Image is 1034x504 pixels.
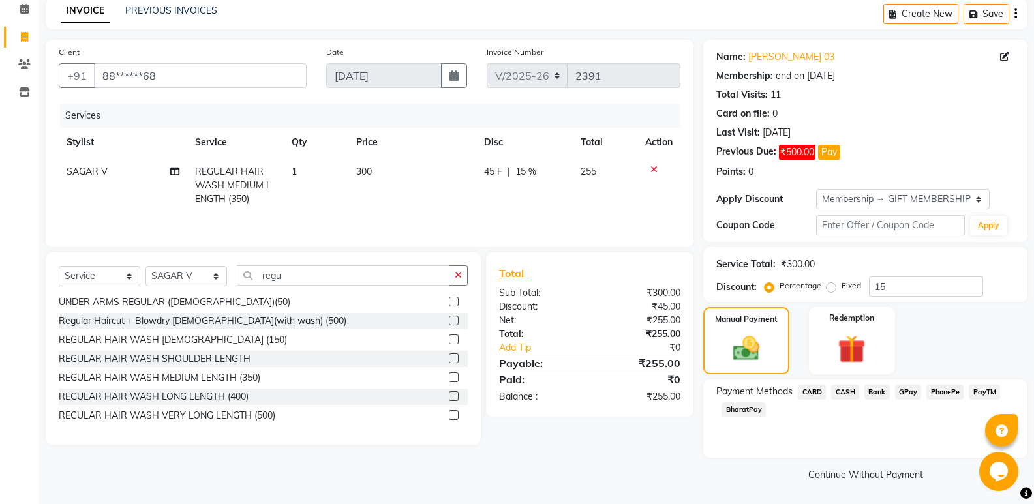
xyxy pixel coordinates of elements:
div: Apply Discount [716,192,815,206]
button: +91 [59,63,95,88]
div: ₹45.00 [590,300,690,314]
div: [DATE] [763,126,791,140]
div: end on [DATE] [776,69,835,83]
div: Regular Haircut + Blowdry [DEMOGRAPHIC_DATA](with wash) (500) [59,314,346,328]
div: ₹300.00 [781,258,815,271]
span: 15 % [515,165,536,179]
div: REGULAR HAIR WASH SHOULDER LENGTH [59,352,251,366]
div: Last Visit: [716,126,760,140]
th: Disc [476,128,573,157]
div: Card on file: [716,107,770,121]
div: Balance : [489,390,590,404]
div: ₹255.00 [590,390,690,404]
a: Add Tip [489,341,607,355]
div: Service Total: [716,258,776,271]
span: Bank [864,385,890,400]
input: Enter Offer / Coupon Code [816,215,965,235]
span: 45 F [484,165,502,179]
div: 0 [772,107,778,121]
span: 255 [581,166,596,177]
div: ₹0 [607,341,690,355]
div: ₹255.00 [590,327,690,341]
iframe: chat widget [979,452,1021,491]
div: Services [60,104,690,128]
label: Redemption [829,312,874,324]
span: GPay [895,385,922,400]
div: Payable: [489,355,590,371]
img: _gift.svg [829,332,874,366]
label: Manual Payment [715,314,778,325]
a: Continue Without Payment [706,468,1025,482]
div: 11 [770,88,781,102]
label: Fixed [842,280,861,291]
th: Qty [284,128,348,157]
div: Total: [489,327,590,341]
div: Paid: [489,372,590,387]
span: | [508,165,510,179]
span: CASH [831,385,859,400]
div: Sub Total: [489,286,590,300]
div: REGULAR HAIR WASH MEDIUM LENGTH (350) [59,371,260,385]
div: ₹255.00 [590,355,690,371]
div: Previous Due: [716,145,776,160]
div: Points: [716,165,746,179]
a: [PERSON_NAME] 03 [748,50,834,64]
div: REGULAR HAIR WASH LONG LENGTH (400) [59,390,249,404]
div: REGULAR HAIR WASH VERY LONG LENGTH (500) [59,409,275,422]
span: PayTM [969,385,1000,400]
div: Coupon Code [716,218,815,232]
th: Stylist [59,128,187,157]
a: PREVIOUS INVOICES [125,5,217,16]
th: Total [573,128,637,157]
button: Save [964,4,1009,24]
div: 0 [748,165,753,179]
button: Create New [883,4,958,24]
div: Net: [489,314,590,327]
input: Search by Name/Mobile/Email/Code [94,63,307,88]
label: Percentage [780,280,821,291]
span: BharatPay [722,402,766,417]
div: ₹300.00 [590,286,690,300]
img: _cash.svg [725,333,768,364]
label: Client [59,46,80,58]
th: Price [348,128,476,157]
span: Payment Methods [716,385,793,398]
div: Name: [716,50,746,64]
div: Membership: [716,69,773,83]
div: Discount: [489,300,590,314]
span: REGULAR HAIR WASH MEDIUM LENGTH (350) [195,166,271,205]
div: REGULAR HAIR WASH [DEMOGRAPHIC_DATA] (150) [59,333,287,347]
span: SAGAR V [67,166,108,177]
div: ₹0 [590,372,690,387]
th: Action [637,128,680,157]
label: Invoice Number [487,46,543,58]
div: UNDER ARMS REGULAR ([DEMOGRAPHIC_DATA])(50) [59,295,290,309]
div: Discount: [716,280,757,294]
span: CARD [798,385,826,400]
button: Apply [970,216,1007,235]
button: Pay [818,145,840,160]
span: 300 [356,166,372,177]
th: Service [187,128,284,157]
label: Date [326,46,344,58]
span: PhonePe [926,385,964,400]
div: ₹255.00 [590,314,690,327]
span: ₹500.00 [779,145,815,160]
div: Total Visits: [716,88,768,102]
input: Search or Scan [237,265,449,286]
span: 1 [292,166,297,177]
span: Total [499,267,529,280]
